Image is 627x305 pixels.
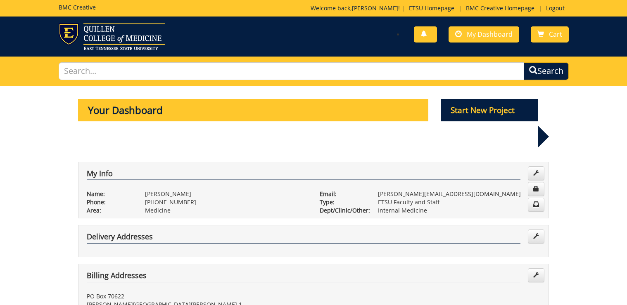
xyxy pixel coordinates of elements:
[145,206,307,215] p: Medicine
[352,4,398,12] a: [PERSON_NAME]
[87,292,307,300] p: PO Box 70622
[528,198,544,212] a: Change Communication Preferences
[59,23,165,50] img: ETSU logo
[87,206,133,215] p: Area:
[528,229,544,244] a: Edit Addresses
[441,99,538,121] p: Start New Project
[87,170,520,180] h4: My Info
[524,62,569,80] button: Search
[405,4,458,12] a: ETSU Homepage
[528,182,544,196] a: Change Password
[441,107,538,115] a: Start New Project
[59,4,96,10] h5: BMC Creative
[145,190,307,198] p: [PERSON_NAME]
[542,4,569,12] a: Logout
[549,30,562,39] span: Cart
[87,198,133,206] p: Phone:
[467,30,513,39] span: My Dashboard
[320,206,366,215] p: Dept/Clinic/Other:
[320,190,366,198] p: Email:
[87,233,520,244] h4: Delivery Addresses
[378,190,540,198] p: [PERSON_NAME][EMAIL_ADDRESS][DOMAIN_NAME]
[87,190,133,198] p: Name:
[528,166,544,180] a: Edit Info
[528,268,544,282] a: Edit Addresses
[462,4,539,12] a: BMC Creative Homepage
[378,206,540,215] p: Internal Medicine
[78,99,428,121] p: Your Dashboard
[87,272,520,282] h4: Billing Addresses
[531,26,569,43] a: Cart
[320,198,366,206] p: Type:
[449,26,519,43] a: My Dashboard
[145,198,307,206] p: [PHONE_NUMBER]
[378,198,540,206] p: ETSU Faculty and Staff
[59,62,524,80] input: Search...
[311,4,569,12] p: Welcome back, ! | | |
